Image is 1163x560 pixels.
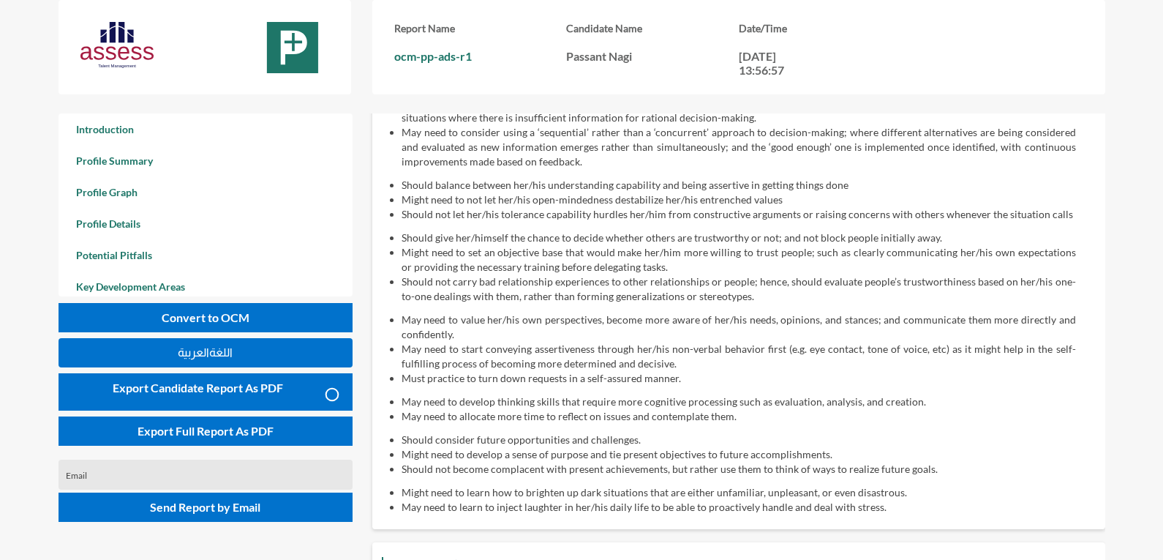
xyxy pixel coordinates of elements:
li: May need to develop thinking skills that require more cognitive processing such as evaluation, an... [402,395,1076,409]
button: اللغةالعربية [59,338,353,367]
span: Convert to OCM [162,310,249,324]
a: Introduction [59,113,353,145]
h3: Report Name [394,22,566,34]
h3: Date/Time [739,22,911,34]
img: MaskGroup.svg [256,22,329,73]
span: Export Full Report As PDF [138,424,274,438]
button: Convert to OCM [59,303,353,332]
button: Export Full Report As PDF [59,417,353,446]
li: Should not become complacent with present achievements, but rather use them to think of ways to r... [402,462,1076,477]
a: Profile Details [59,208,353,239]
li: May need to value her/his own perspectives, become more aware of her/his needs, opinions, and sta... [402,313,1076,342]
span: Export Candidate Report As PDF [113,381,283,395]
li: Might need to set an objective base that would make her/him more willing to trust people; such as... [402,245,1076,275]
button: Export Candidate Report As PDF [59,373,353,411]
p: ocm-pp-ads-r1 [394,49,566,63]
a: Profile Summary [59,145,353,176]
p: [DATE] 13:56:57 [739,49,805,77]
a: Potential Pitfalls [59,239,353,271]
li: May need to start conveying assertiveness through her/his non-verbal behavior first (e.g. eye con... [402,342,1076,371]
span: اللغةالعربية [178,346,233,359]
li: Might need to learn how to brighten up dark situations that are either unfamiliar, unpleasant, or... [402,485,1076,500]
li: Should give her/himself the chance to decide whether others are trustworthy or not; and not block... [402,231,1076,245]
li: May need to allocate more time to reflect on issues and contemplate them. [402,409,1076,424]
li: Should balance between her/his understanding capability and being assertive in getting things done [402,178,1076,193]
h3: Candidate Name [566,22,738,34]
li: Should not let her/his tolerance capability hurdles her/him from constructive arguments or raisin... [402,207,1076,222]
li: Should consider future opportunities and challenges. [402,433,1076,447]
span: Send Report by Email [150,500,260,514]
img: AssessLogoo.svg [80,22,154,68]
li: Might need to develop a sense of purpose and tie present objectives to future accomplishments. [402,447,1076,462]
a: Profile Graph [59,176,353,208]
li: Should not carry bad relationship experiences to other relationships or people; hence, should eva... [402,275,1076,304]
a: Key Development Areas [59,271,353,302]
li: Might need to not let her/his open-mindedness destabilize her/his entrenched values [402,193,1076,207]
li: Must practice to turn down requests in a self-assured manner. [402,371,1076,386]
li: May need to learn to inject laughter in her/his daily life to be able to proactively handle and d... [402,500,1076,515]
button: Send Report by Email [59,493,353,522]
p: Passant Nagi [566,49,738,63]
li: May need to consider using a ‘sequential’ rather than a ‘concurrent’ approach to decision-making;... [402,125,1076,169]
